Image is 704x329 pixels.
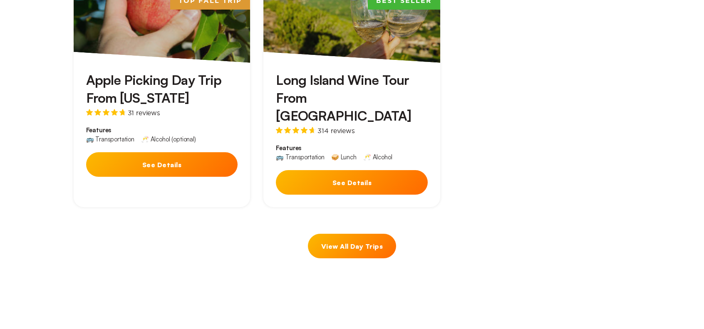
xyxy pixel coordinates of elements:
[86,71,238,107] h3: Apple Picking Day Trip From [US_STATE]
[308,234,396,258] a: View All Day Trips
[363,154,392,160] div: 🥂 Alcohol
[276,170,428,195] button: See Details
[141,136,196,142] div: 🥂 Alcohol (optional)
[276,71,428,125] h3: Long Island Wine Tour From [GEOGRAPHIC_DATA]
[317,127,354,134] span: 314 reviews
[86,136,134,142] div: 🚌 Transportation
[276,154,324,160] div: 🚌 Transportation
[276,144,428,152] span: Features
[128,109,160,116] span: 31 reviews
[86,126,238,134] span: Features
[331,154,357,160] div: 🥪 Lunch
[86,152,238,177] button: See Details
